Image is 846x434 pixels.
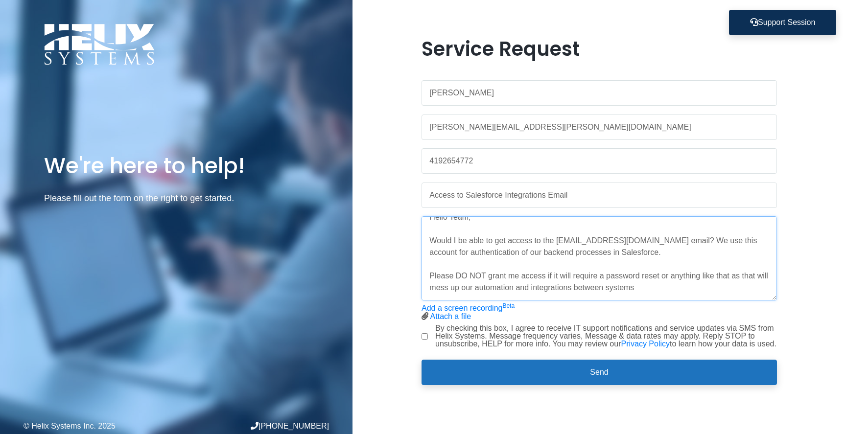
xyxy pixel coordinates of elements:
div: [PHONE_NUMBER] [176,422,329,430]
label: By checking this box, I agree to receive IT support notifications and service updates via SMS fro... [435,324,777,348]
img: Logo [44,23,155,65]
sup: Beta [502,302,515,309]
input: Name [422,80,777,106]
a: Add a screen recordingBeta [422,304,515,312]
p: Please fill out the form on the right to get started. [44,191,308,206]
button: Support Session [729,10,836,35]
div: © Helix Systems Inc. 2025 [23,422,176,430]
a: Attach a file [430,312,471,320]
a: Privacy Policy [621,340,670,348]
input: Subject [422,183,777,208]
h1: Service Request [422,37,777,61]
h1: We're here to help! [44,152,308,180]
input: Work Email [422,114,777,140]
button: Send [422,360,777,385]
input: Phone Number [422,148,777,174]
